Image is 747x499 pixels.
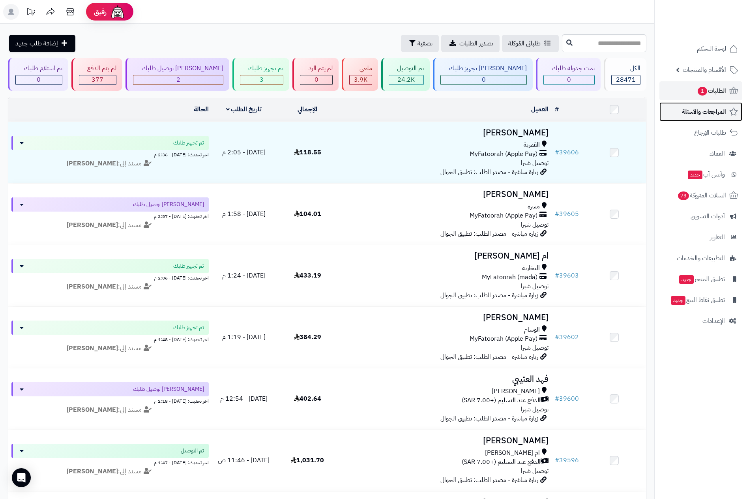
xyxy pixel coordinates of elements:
a: # [555,105,559,114]
div: اخر تحديث: [DATE] - 2:36 م [11,150,209,158]
span: الطلبات [697,85,726,96]
span: تطبيق المتجر [678,274,725,285]
a: المراجعات والأسئلة [659,102,742,121]
span: 377 [92,75,103,84]
span: مسره [528,202,540,211]
a: الإعدادات [659,311,742,330]
span: [PERSON_NAME] [492,387,540,396]
div: مسند إلى: [6,467,215,476]
span: التطبيقات والخدمات [677,253,725,264]
span: 433.19 [294,271,321,280]
div: الكل [611,64,640,73]
span: توصيل شبرا [521,466,549,476]
span: تصدير الطلبات [459,39,493,48]
a: طلبات الإرجاع [659,123,742,142]
div: 0 [300,75,332,84]
span: زيارة مباشرة - مصدر الطلب: تطبيق الجوال [440,167,538,177]
button: تصفية [401,35,439,52]
span: 24.2K [397,75,415,84]
span: توصيل شبرا [521,343,549,353]
a: #39596 [555,456,579,465]
span: MyFatoorah (Apple Pay) [470,334,537,343]
span: 1 [698,87,707,96]
span: # [555,209,559,219]
strong: [PERSON_NAME] [67,282,118,291]
span: جديد [671,296,685,305]
span: [DATE] - 1:19 م [222,332,266,342]
div: اخر تحديث: [DATE] - 2:57 م [11,212,209,220]
a: تحديثات المنصة [21,4,41,22]
span: 0 [315,75,318,84]
div: تم التوصيل [389,64,424,73]
span: توصيل شبرا [521,405,549,414]
span: الإعدادات [702,315,725,326]
span: تم تجهيز طلبك [173,262,204,270]
a: الحالة [194,105,209,114]
span: 0 [37,75,41,84]
span: 1,031.70 [291,456,324,465]
div: مسند إلى: [6,405,215,415]
span: رفيق [94,7,107,17]
span: طلباتي المُوكلة [508,39,541,48]
img: ai-face.png [110,4,125,20]
span: القمرية [524,141,540,150]
a: #39600 [555,394,579,403]
a: العميل [531,105,549,114]
span: 0 [567,75,571,84]
span: الدفع عند التسليم (+7.00 SAR) [462,458,541,467]
div: اخر تحديث: [DATE] - 1:47 م [11,458,209,466]
div: لم يتم الدفع [79,64,117,73]
span: [DATE] - 2:05 م [222,148,266,157]
span: 73 [678,191,689,200]
a: الطلبات1 [659,81,742,100]
a: تصدير الطلبات [441,35,500,52]
a: طلباتي المُوكلة [502,35,559,52]
div: Open Intercom Messenger [12,468,31,487]
a: تطبيق نقاط البيعجديد [659,291,742,310]
h3: ام [PERSON_NAME] [343,251,549,261]
a: لم يتم الرد 0 [291,58,340,91]
div: 377 [79,75,116,84]
div: اخر تحديث: [DATE] - 2:06 م [11,273,209,281]
span: زيارة مباشرة - مصدر الطلب: تطبيق الجوال [440,291,538,300]
a: تم تجهيز طلبك 3 [231,58,291,91]
span: جديد [688,171,702,179]
a: [PERSON_NAME] توصيل طلبك 2 [124,58,231,91]
span: # [555,456,559,465]
img: logo-2.png [693,6,740,23]
span: 28471 [616,75,636,84]
span: لوحة التحكم [697,43,726,54]
a: [PERSON_NAME] تجهيز طلبك 0 [431,58,534,91]
h3: [PERSON_NAME] [343,313,549,322]
a: لوحة التحكم [659,39,742,58]
span: توصيل شبرا [521,281,549,291]
div: ملغي [349,64,372,73]
span: تطبيق نقاط البيع [670,295,725,306]
a: ملغي 3.9K [340,58,380,91]
a: الإجمالي [298,105,317,114]
div: 0 [544,75,595,84]
span: [PERSON_NAME] توصيل طلبك [133,201,204,208]
a: وآتس آبجديد [659,165,742,184]
strong: [PERSON_NAME] [67,467,118,476]
strong: [PERSON_NAME] [67,343,118,353]
div: تم استلام طلبك [15,64,62,73]
strong: [PERSON_NAME] [67,159,118,168]
div: مسند إلى: [6,282,215,291]
span: التقارير [710,232,725,243]
span: أدوات التسويق [691,211,725,222]
div: مسند إلى: [6,344,215,353]
span: [DATE] - 11:46 ص [218,456,270,465]
span: 3 [260,75,264,84]
span: MyFatoorah (Apple Pay) [470,150,537,159]
span: 402.64 [294,394,321,403]
span: إضافة طلب جديد [15,39,58,48]
span: المراجعات والأسئلة [682,106,726,117]
span: 118.55 [294,148,321,157]
div: 2 [133,75,223,84]
div: 0 [441,75,526,84]
a: أدوات التسويق [659,207,742,226]
span: طلبات الإرجاع [694,127,726,138]
h3: [PERSON_NAME] [343,190,549,199]
span: # [555,394,559,403]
